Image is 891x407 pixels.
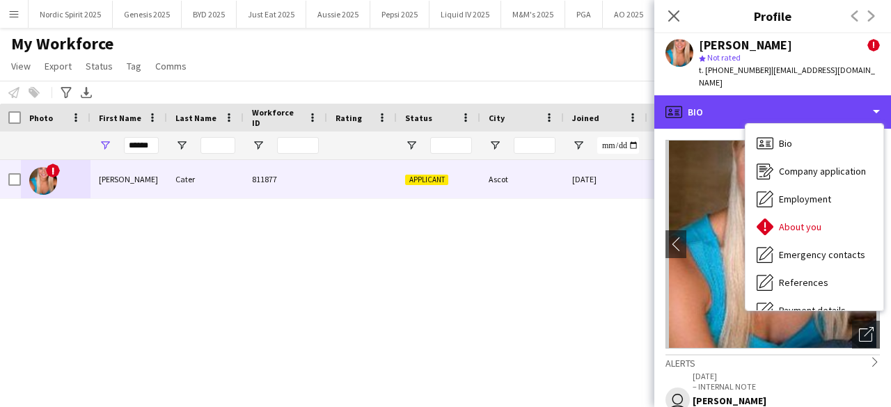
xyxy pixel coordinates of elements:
p: – INTERNAL NOTE [693,381,880,392]
button: M&M's 2025 [501,1,565,28]
span: Bio [779,137,792,150]
p: [DATE] [693,371,880,381]
app-action-btn: Export XLSX [78,84,95,101]
input: City Filter Input [514,137,555,154]
div: 811877 [244,160,327,198]
span: Rating [336,113,362,123]
span: Tag [127,60,141,72]
a: Comms [150,57,192,75]
button: Liquid IV 2025 [429,1,501,28]
div: Cater [167,160,244,198]
div: Ascot [480,160,564,198]
a: View [6,57,36,75]
input: Workforce ID Filter Input [277,137,319,154]
div: Alerts [665,354,880,369]
a: Status [80,57,118,75]
span: Workforce ID [252,107,302,128]
span: My Workforce [11,33,113,54]
button: AO 2025 [603,1,655,28]
span: Last Name [175,113,216,123]
span: City [489,113,505,123]
button: Open Filter Menu [175,139,188,152]
div: [PERSON_NAME] [693,394,880,407]
button: Nordic Spirit 2025 [29,1,113,28]
span: View [11,60,31,72]
button: BYD 2025 [182,1,237,28]
button: PGA [565,1,603,28]
span: About you [779,221,821,233]
span: Payment details [779,304,846,317]
div: Employment [746,185,883,213]
button: Open Filter Menu [252,139,265,152]
span: Joined [572,113,599,123]
input: Status Filter Input [430,137,472,154]
span: ! [46,163,60,177]
span: First Name [99,113,141,123]
div: [PERSON_NAME] [699,39,792,51]
a: Tag [121,57,147,75]
div: Payment details [746,296,883,324]
div: Bio [654,95,891,129]
button: Open Filter Menu [405,139,418,152]
input: Joined Filter Input [597,137,639,154]
span: t. [PHONE_NUMBER] [699,65,771,75]
span: ! [867,39,880,51]
span: Employment [779,193,831,205]
app-action-btn: Advanced filters [58,84,74,101]
span: Applicant [405,175,448,185]
div: [PERSON_NAME] [90,160,167,198]
input: First Name Filter Input [124,137,159,154]
div: References [746,269,883,296]
button: Open Filter Menu [572,139,585,152]
span: Status [86,60,113,72]
span: Comms [155,60,187,72]
span: Not rated [707,52,741,63]
button: Aussie 2025 [306,1,370,28]
div: Bio [746,129,883,157]
button: Pepsi 2025 [370,1,429,28]
a: Export [39,57,77,75]
span: Export [45,60,72,72]
button: Just Eat 2025 [237,1,306,28]
img: Crew avatar or photo [665,140,880,349]
div: Open photos pop-in [852,321,880,349]
button: Genesis 2025 [113,1,182,28]
div: [DATE] [564,160,647,198]
button: Open Filter Menu [99,139,111,152]
div: Company application [746,157,883,185]
span: | [EMAIL_ADDRESS][DOMAIN_NAME] [699,65,875,88]
span: Company application [779,165,866,177]
div: About you [746,213,883,241]
button: Open Filter Menu [489,139,501,152]
img: Leslie A Cater [29,167,57,195]
span: Status [405,113,432,123]
div: Emergency contacts [746,241,883,269]
input: Last Name Filter Input [200,137,235,154]
span: Photo [29,113,53,123]
span: References [779,276,828,289]
span: Emergency contacts [779,248,865,261]
h3: Profile [654,7,891,25]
